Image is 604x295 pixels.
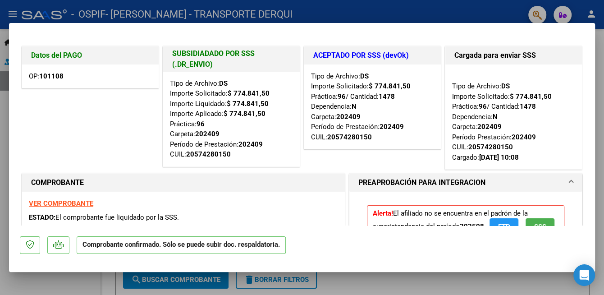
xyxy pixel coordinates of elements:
[460,222,484,230] strong: 202508
[373,209,554,230] span: El afiliado no se encuentra en el padrón de la superintendencia del período
[493,113,498,121] strong: N
[369,82,411,90] strong: $ 774.841,50
[228,89,270,97] strong: $ 774.841,50
[338,92,346,101] strong: 96
[336,113,361,121] strong: 202409
[573,264,595,286] div: Open Intercom Messenger
[490,218,518,235] button: FTP
[358,177,485,188] h1: PREAPROBACIÓN PARA INTEGRACION
[219,79,228,88] strong: DS
[39,72,64,80] strong: 101108
[349,174,582,192] mat-expansion-panel-header: PREAPROBACIÓN PARA INTEGRACION
[29,199,93,207] a: VER COMPROBANTE
[31,178,84,187] strong: COMPROBANTE
[313,50,432,61] h1: ACEPTADO POR SSS (devOk)
[479,153,519,161] strong: [DATE] 10:08
[172,48,291,70] h1: SUBSIDIADADO POR SSS (.DR_ENVIO)
[452,71,575,163] div: Tipo de Archivo: Importe Solicitado: Práctica: / Cantidad: Dependencia: Carpeta: Período Prestaci...
[224,110,265,118] strong: $ 774.841,50
[311,71,434,143] div: Tipo de Archivo: Importe Solicitado: Práctica: / Cantidad: Dependencia: Carpeta: Período de Prest...
[373,209,393,217] strong: Alerta!
[526,218,554,235] button: SSS
[197,120,205,128] strong: 96
[477,123,502,131] strong: 202409
[498,223,510,231] span: FTP
[29,213,55,221] span: ESTADO:
[227,100,269,108] strong: $ 774.841,50
[512,133,536,141] strong: 202409
[510,92,552,101] strong: $ 774.841,50
[379,92,395,101] strong: 1478
[468,142,513,152] div: 20574280150
[380,123,404,131] strong: 202409
[29,72,64,80] span: OP:
[327,132,372,143] div: 20574280150
[238,140,263,148] strong: 202409
[352,102,357,111] strong: N
[479,102,487,111] strong: 96
[454,50,573,61] h1: Cargada para enviar SSS
[360,72,369,80] strong: DS
[501,82,510,90] strong: DS
[170,78,293,160] div: Tipo de Archivo: Importe Solicitado: Importe Liquidado: Importe Aplicado: Práctica: Carpeta: Perí...
[77,236,286,254] p: Comprobante confirmado. Sólo se puede subir doc. respaldatoria.
[55,213,179,221] span: El comprobante fue liquidado por la SSS.
[195,130,220,138] strong: 202409
[534,223,546,231] span: SSS
[31,50,150,61] h1: Datos del PAGO
[186,149,231,160] div: 20574280150
[520,102,536,111] strong: 1478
